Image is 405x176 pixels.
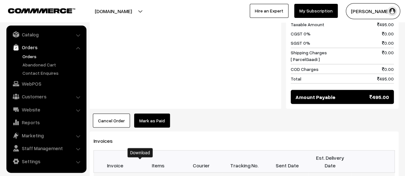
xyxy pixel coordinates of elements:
[8,117,84,128] a: Reports
[291,40,310,46] span: SGST 0%
[180,150,223,172] th: Courier
[382,30,394,37] span: 0.00
[8,78,84,89] a: WebPOS
[8,42,84,53] a: Orders
[291,30,311,37] span: CGST 0%
[377,21,394,28] span: 495.00
[382,49,394,63] span: 0.00
[94,150,137,172] th: Invoice
[134,113,170,127] a: Mark as Paid
[266,150,309,172] th: Sent Date
[21,53,84,60] a: Orders
[72,3,154,19] button: [DOMAIN_NAME]
[369,93,389,101] span: 495.00
[250,4,288,18] a: Hire an Expert
[294,4,338,18] a: My Subscription
[291,65,319,72] span: COD Charges
[8,91,84,102] a: Customers
[346,3,400,19] button: [PERSON_NAME]
[291,21,324,28] span: Taxable Amount
[8,6,64,14] a: COMMMERCE
[8,104,84,115] a: Website
[8,142,84,154] a: Staff Management
[382,40,394,46] span: 0.00
[21,61,84,68] a: Abandoned Cart
[296,93,336,101] span: Amount Payable
[291,75,301,82] span: Total
[382,65,394,72] span: 0.00
[8,8,75,13] img: COMMMERCE
[137,150,180,172] th: Items
[93,137,120,144] span: Invoices
[309,150,352,172] th: Est. Delivery Date
[8,29,84,40] a: Catalog
[8,130,84,141] a: Marketing
[127,148,153,157] div: Download
[21,70,84,76] a: Contact Enquires
[93,113,130,127] button: Cancel Order
[291,49,327,63] span: Shipping Charges [ ParcelGaadi ]
[223,150,265,172] th: Tracking No.
[387,6,397,16] img: user
[377,75,394,82] span: 495.00
[8,156,84,167] a: Settings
